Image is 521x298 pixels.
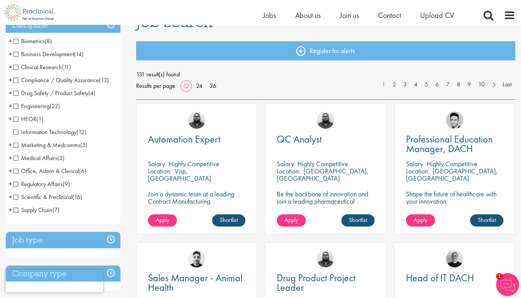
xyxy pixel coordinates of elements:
[13,180,63,188] span: Regulatory Affairs
[13,154,57,162] span: Medical Affairs
[263,10,276,20] a: Jobs
[378,10,401,20] a: Contact
[13,206,52,214] span: Supply Chain
[496,273,503,280] span: 1
[427,159,477,168] p: Highly Competitive
[156,216,169,224] span: Apply
[420,10,454,20] a: Upload CV
[6,266,120,282] h3: Company type
[453,80,464,89] a: 8
[317,250,334,267] a: Ashley Bennett
[399,80,411,89] a: 3
[13,76,99,84] span: Compliance / Quality Assurance
[389,80,400,89] a: 2
[406,134,503,154] a: Professional Education Manager, DACH
[13,154,65,162] span: Medical Affairs
[88,89,96,97] span: (4)
[52,206,60,214] span: (7)
[277,167,300,175] span: Location:
[13,63,71,71] span: Clinical Research
[341,214,375,227] a: Shortlist
[6,232,120,248] h3: Job type
[317,112,334,129] a: Ashley Bennett
[446,112,463,129] a: Connor Lynes
[63,180,70,188] span: (9)
[13,37,45,45] span: Biometrics
[406,190,503,205] p: Shape the future of healthcare with your innovation.
[442,80,453,89] a: 7
[80,141,88,149] span: (5)
[13,141,88,149] span: Marketing & Medcomms
[13,115,36,123] span: HEOR
[74,50,84,58] span: (14)
[136,69,515,80] span: 131 result(s) found
[13,102,60,110] span: Engineering
[13,89,96,97] span: Drug Safety / Product Safety
[13,128,76,136] span: Information Technology
[50,102,60,110] span: (22)
[277,159,294,168] span: Salary
[446,250,463,267] img: Emma Pretorious
[148,167,171,175] span: Location:
[432,80,443,89] a: 6
[277,214,306,227] a: Apply
[8,152,12,164] span: +
[277,271,355,294] span: Drug Product Project Leader
[136,80,175,92] span: Results per page
[406,214,435,227] a: Apply
[340,10,359,20] a: Join us
[295,10,321,20] a: About us
[148,167,211,183] p: Visp, [GEOGRAPHIC_DATA]
[62,63,71,71] span: (11)
[5,270,103,293] iframe: reCAPTCHA
[169,159,219,168] p: Highly Competitive
[406,167,498,183] p: [GEOGRAPHIC_DATA], [GEOGRAPHIC_DATA]
[79,167,86,175] span: (6)
[406,133,493,155] span: Professional Education Manager, DACH
[410,80,421,89] a: 4
[76,128,86,136] span: (12)
[148,133,221,146] span: Automation Expert
[13,141,80,149] span: Marketing & Medcomms
[36,115,44,123] span: (1)
[464,80,475,89] a: 9
[277,167,368,183] p: [GEOGRAPHIC_DATA], [GEOGRAPHIC_DATA]
[193,82,205,90] a: 24
[13,63,62,71] span: Clinical Research
[8,48,12,60] span: +
[8,74,12,86] span: +
[13,180,70,188] span: Regulatory Affairs
[8,61,12,73] span: +
[406,167,429,175] span: Location:
[13,128,86,136] span: Information Technology
[148,190,245,227] p: Join a dynamic team at a leading Contract Manufacturing Organisation (CMO) and contribute to grou...
[8,35,12,47] span: +
[499,80,515,89] a: Last
[148,273,245,292] a: Sales Manager - Animal Health
[8,100,12,112] span: +
[188,250,205,267] a: Dean Fisher
[72,193,82,201] span: (16)
[180,82,192,90] a: 12
[148,134,245,144] a: Automation Expert
[45,37,52,45] span: (8)
[207,82,219,90] a: 36
[8,178,12,189] span: +
[13,102,50,110] span: Engineering
[378,80,389,89] a: 1
[8,165,12,177] span: +
[277,133,322,146] span: QC Analyst
[277,273,374,292] a: Drug Product Project Leader
[406,273,503,283] a: Head of IT DACH
[13,50,74,58] span: Business Development
[148,159,165,168] span: Salary
[8,139,12,151] span: +
[8,87,12,99] span: +
[8,113,12,125] span: +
